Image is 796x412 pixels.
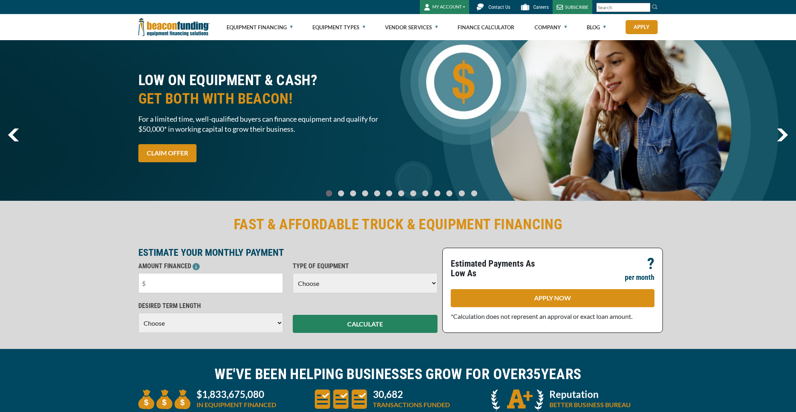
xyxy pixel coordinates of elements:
[642,4,648,11] a: Clear search text
[360,190,370,197] a: Go To Slide 3
[315,390,367,409] img: three document icons to convery large amount of transactions funded
[451,312,632,320] span: *Calculation does not represent an approval or exact loan amount.
[385,14,438,40] a: Vendor Services
[451,259,548,278] p: Estimated Payments As Low As
[491,390,543,411] img: A + icon
[396,190,406,197] a: Go To Slide 6
[138,14,210,40] img: Beacon Funding Corporation logo
[457,190,467,197] a: Go To Slide 11
[777,128,788,141] img: Right Navigator
[587,14,606,40] a: Blog
[293,315,437,333] button: CALCULATE
[348,190,358,197] a: Go To Slide 2
[647,259,654,269] p: ?
[8,128,19,141] a: previous
[408,190,418,197] a: Go To Slide 7
[138,215,658,234] h2: FAST & AFFORDABLE TRUCK & EQUIPMENT FINANCING
[196,390,276,399] p: $1,833,675,080
[312,14,365,40] a: Equipment Types
[138,248,437,257] p: ESTIMATE YOUR MONTHLY PAYMENT
[138,114,393,134] span: For a limited time, well-qualified buyers can finance equipment and qualify for $50,000* in worki...
[549,400,631,410] p: BETTER BUSINESS BUREAU
[444,190,454,197] a: Go To Slide 10
[138,144,196,162] a: CLAIM OFFER
[138,261,283,271] p: AMOUNT FINANCED
[526,366,541,383] span: 35
[458,14,514,40] a: Finance Calculator
[549,390,631,399] p: Reputation
[420,190,430,197] a: Go To Slide 8
[777,128,788,141] a: next
[138,301,283,311] p: DESIRED TERM LENGTH
[138,273,283,293] input: $
[535,14,567,40] a: Company
[8,128,19,141] img: Left Navigator
[432,190,442,197] a: Go To Slide 9
[596,3,650,12] input: Search
[469,190,479,197] a: Go To Slide 12
[138,71,393,108] h2: LOW ON EQUIPMENT & CASH?
[626,20,658,34] a: Apply
[324,190,334,197] a: Go To Slide 0
[384,190,394,197] a: Go To Slide 5
[488,4,510,10] span: Contact Us
[451,289,654,307] a: APPLY NOW
[138,90,393,108] span: GET BOTH WITH BEACON!
[533,4,549,10] span: Careers
[373,400,450,410] p: TRANSACTIONS FUNDED
[652,4,658,10] img: Search
[373,390,450,399] p: 30,682
[138,365,658,383] h2: WE'VE BEEN HELPING BUSINESSES GROW FOR OVER YEARS
[625,273,654,282] p: per month
[196,400,276,410] p: IN EQUIPMENT FINANCED
[138,390,190,409] img: three money bags to convey large amount of equipment financed
[227,14,293,40] a: Equipment Financing
[372,190,382,197] a: Go To Slide 4
[293,261,437,271] p: TYPE OF EQUIPMENT
[336,190,346,197] a: Go To Slide 1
